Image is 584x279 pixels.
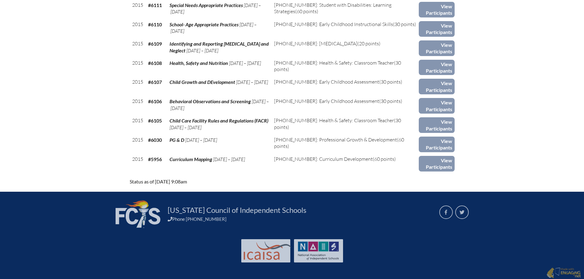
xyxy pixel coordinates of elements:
[229,60,261,66] span: [DATE] – [DATE]
[272,96,419,115] td: (30 points)
[170,118,268,123] span: Child Care Facility Rules and Regulations (FACR)
[272,153,419,173] td: (60 points)
[244,242,291,260] img: Int'l Council Advancing Independent School Accreditation logo
[272,76,419,96] td: (30 points)
[560,271,581,278] img: Engaging - Bring it online
[419,117,454,133] a: View Participants
[148,79,162,85] b: #6107
[419,137,454,152] a: View Participants
[555,267,561,276] img: Engaging - Bring it online
[274,40,357,47] span: [PHONE_NUMBER]: [MEDICAL_DATA]
[274,79,379,85] span: [PHONE_NUMBER]: Early Childhood Assessment
[116,200,160,228] img: FCIS_logo_white
[170,21,239,27] span: School- Age Appropriate Practices
[298,242,339,260] img: NAIS Logo
[272,38,419,57] td: (20 points)
[185,137,217,143] span: [DATE] – [DATE]
[170,124,201,130] span: [DATE] – [DATE]
[148,2,162,8] b: #6111
[186,47,218,54] span: [DATE] – [DATE]
[148,98,162,104] b: #6106
[170,2,243,8] span: Special Needs Appropriate Practices
[272,115,419,134] td: (30 points)
[170,156,212,162] span: Curriculum Mapping
[274,156,373,162] span: [PHONE_NUMBER]: Curriculum Development
[130,96,146,115] td: 2015
[130,57,146,77] td: 2015
[170,41,269,53] span: Identifying and Reporting [MEDICAL_DATA] and Neglect
[170,21,257,34] span: [DATE] – [DATE]
[148,41,162,47] b: #6109
[130,38,146,57] td: 2015
[236,79,268,85] span: [DATE] – [DATE]
[148,21,162,27] b: #6110
[130,115,146,134] td: 2015
[274,98,379,104] span: [PHONE_NUMBER]: Early Childhood Assessment
[170,98,251,104] span: Behavioral Observations and Screening
[168,216,432,222] div: Phone [PHONE_NUMBER]
[419,21,454,37] a: View Participants
[170,98,269,111] span: [DATE] – [DATE]
[419,40,454,56] a: View Participants
[272,57,419,77] td: (30 points)
[419,60,454,75] a: View Participants
[272,134,419,153] td: (60 points)
[274,137,397,143] span: [PHONE_NUMBER]: Professional Growth & Development
[148,118,162,123] b: #6105
[213,156,245,162] span: [DATE] – [DATE]
[419,98,454,114] a: View Participants
[274,117,394,123] span: [PHONE_NUMBER]: Health & Safety: Classroom Teacher
[170,137,184,143] span: PG & D
[419,79,454,94] a: View Participants
[274,21,393,27] span: [PHONE_NUMBER]: Early Childhood Instructional Skills
[170,2,261,15] span: [DATE] – [DATE]
[274,60,394,66] span: [PHONE_NUMBER]: Health & Safety: Classroom Teacher
[272,19,419,38] td: (30 points)
[130,19,146,38] td: 2015
[165,205,309,215] a: [US_STATE] Council of Independent Schools
[148,156,162,162] b: #5956
[130,76,146,96] td: 2015
[170,79,235,85] span: Child Growth and DEvelopment
[170,60,228,66] span: Health, Safety and Nutrition
[547,267,554,278] img: Engaging - Bring it online
[130,178,345,186] p: Status as of [DATE] 9:08am
[419,156,454,172] a: View Participants
[148,60,162,66] b: #6108
[274,2,391,14] span: [PHONE_NUMBER]: Student with Disabilities: Learning Strategies
[130,134,146,153] td: 2015
[560,267,581,279] p: Made with
[130,153,146,173] td: 2015
[148,137,162,143] b: #6030
[419,2,454,17] a: View Participants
